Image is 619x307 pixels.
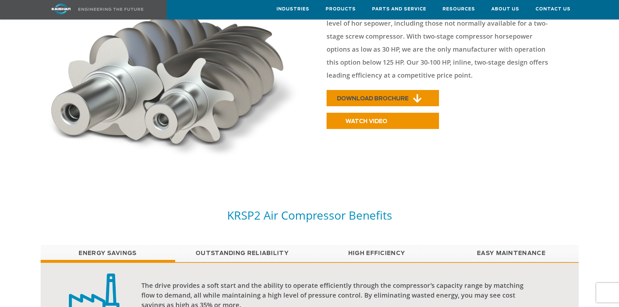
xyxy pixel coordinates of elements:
a: Outstanding Reliability [175,245,310,262]
a: Products [326,0,356,18]
img: kaishan logo [37,3,85,15]
a: Easy Maintenance [444,245,579,262]
span: About Us [491,6,519,13]
h5: KRSP2 Air Compressor Benefits [41,208,579,223]
a: WATCH VIDEO [327,113,439,129]
a: Energy Savings [41,245,175,262]
a: Industries [277,0,309,18]
span: Resources [443,6,475,13]
span: Contact Us [535,6,571,13]
a: Resources [443,0,475,18]
a: High Efficiency [310,245,444,262]
span: Products [326,6,356,13]
span: WATCH VIDEO [345,119,387,124]
span: Industries [277,6,309,13]
span: DOWNLOAD BROCHURE [337,96,408,101]
a: About Us [491,0,519,18]
a: DOWNLOAD BROCHURE [327,90,439,106]
span: Parts and Service [372,6,426,13]
a: Parts and Service [372,0,426,18]
a: Contact Us [535,0,571,18]
img: Engineering the future [78,8,143,11]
